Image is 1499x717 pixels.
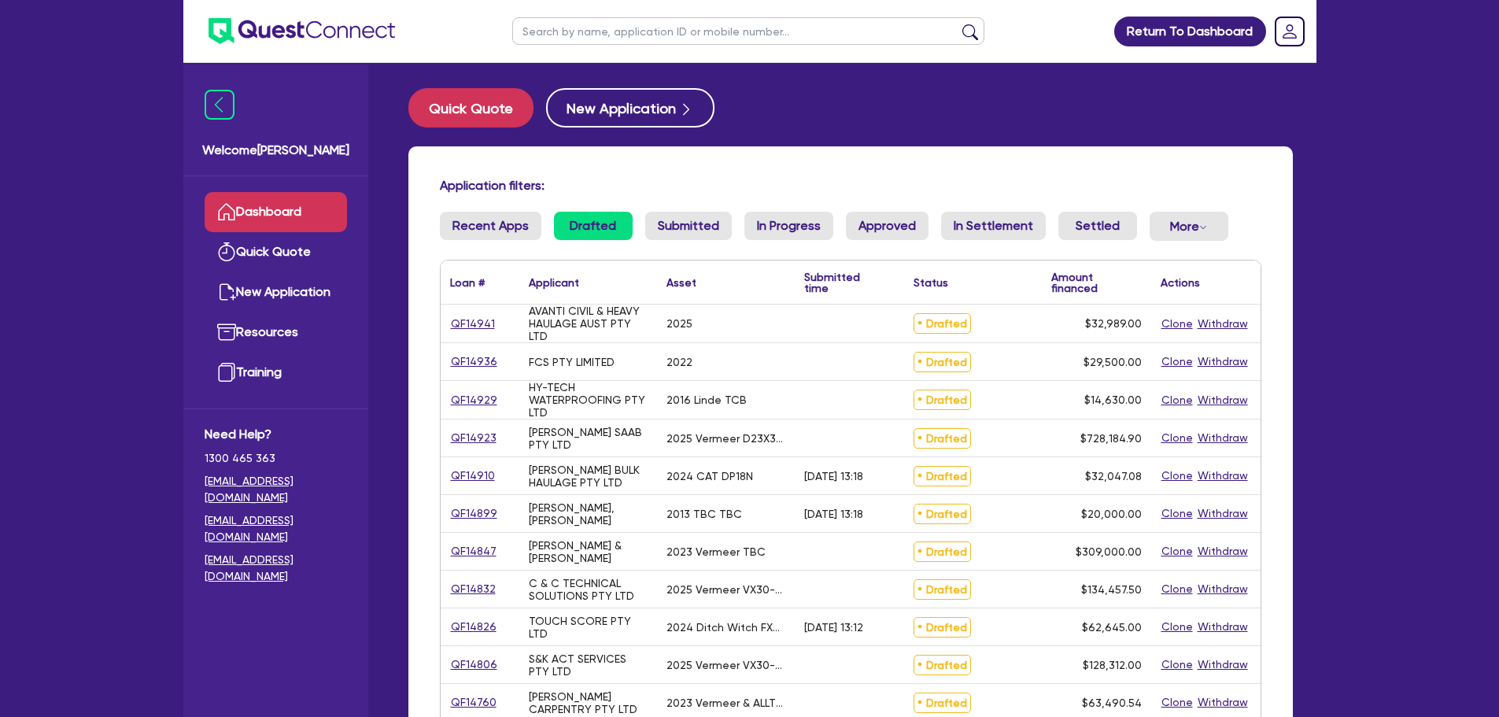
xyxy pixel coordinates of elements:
span: Drafted [914,541,971,562]
a: In Settlement [941,212,1046,240]
a: New Application [546,88,714,128]
button: Clone [1161,353,1194,371]
a: New Application [205,272,347,312]
span: 1300 465 363 [205,450,347,467]
button: Clone [1161,580,1194,598]
a: Quick Quote [408,88,546,128]
button: Quick Quote [408,88,534,128]
span: $128,312.00 [1083,659,1142,671]
span: Welcome [PERSON_NAME] [202,141,349,160]
button: Clone [1161,542,1194,560]
button: Clone [1161,693,1194,711]
div: Loan # [450,277,485,288]
button: Withdraw [1197,656,1249,674]
a: [EMAIL_ADDRESS][DOMAIN_NAME] [205,512,347,545]
div: [PERSON_NAME] CARPENTRY PTY LTD [529,690,648,715]
a: Recent Apps [440,212,541,240]
a: Dropdown toggle [1269,11,1310,52]
span: $728,184.90 [1080,432,1142,445]
a: Return To Dashboard [1114,17,1266,46]
a: In Progress [744,212,833,240]
div: 2013 TBC TBC [666,508,742,520]
div: [DATE] 13:18 [804,508,863,520]
div: [PERSON_NAME], [PERSON_NAME] [529,501,648,527]
a: Drafted [554,212,633,240]
a: QF14847 [450,542,497,560]
span: $62,645.00 [1082,621,1142,634]
div: [DATE] 13:18 [804,470,863,482]
div: C & C TECHNICAL SOLUTIONS PTY LTD [529,577,648,602]
img: resources [217,323,236,342]
div: Applicant [529,277,579,288]
a: QF14936 [450,353,498,371]
div: 2016 Linde TCB [666,394,747,406]
div: 2022 [666,356,692,368]
button: Clone [1161,429,1194,447]
button: Clone [1161,315,1194,333]
a: QF14760 [450,693,497,711]
div: 2023 Vermeer TBC [666,545,766,558]
button: Withdraw [1197,542,1249,560]
span: $29,500.00 [1084,356,1142,368]
div: 2024 CAT DP18N [666,470,753,482]
a: QF14923 [450,429,497,447]
div: Asset [666,277,696,288]
span: $309,000.00 [1076,545,1142,558]
a: Dashboard [205,192,347,232]
button: Clone [1161,656,1194,674]
div: 2024 Ditch Witch FX20 [666,621,785,634]
img: training [217,363,236,382]
a: QF14806 [450,656,498,674]
a: Settled [1058,212,1137,240]
div: [PERSON_NAME] BULK HAULAGE PTY LTD [529,464,648,489]
div: [PERSON_NAME] & [PERSON_NAME] [529,539,648,564]
a: [EMAIL_ADDRESS][DOMAIN_NAME] [205,552,347,585]
div: [DATE] 13:12 [804,621,863,634]
div: 2025 Vermeer D23X30DRS3 [666,432,785,445]
button: Withdraw [1197,429,1249,447]
span: Drafted [914,504,971,524]
button: Withdraw [1197,504,1249,523]
a: Training [205,353,347,393]
span: Drafted [914,352,971,372]
div: S&K ACT SERVICES PTY LTD [529,652,648,678]
a: QF14929 [450,391,498,409]
img: quest-connect-logo-blue [209,18,395,44]
button: Clone [1161,618,1194,636]
div: Actions [1161,277,1200,288]
button: Clone [1161,467,1194,485]
span: $32,989.00 [1085,317,1142,330]
input: Search by name, application ID or mobile number... [512,17,984,45]
div: Amount financed [1051,272,1142,294]
a: QF14826 [450,618,497,636]
div: 2025 [666,317,692,330]
a: QF14910 [450,467,496,485]
span: Drafted [914,617,971,638]
button: Withdraw [1197,580,1249,598]
a: Approved [846,212,929,240]
div: 2025 Vermeer VX30-250 [666,659,785,671]
button: Withdraw [1197,693,1249,711]
span: $134,457.50 [1081,583,1142,596]
span: Drafted [914,655,971,675]
div: 2023 Vermeer & ALLTRADES VSK25-100G [666,697,785,709]
span: Drafted [914,579,971,600]
button: Withdraw [1197,618,1249,636]
button: Withdraw [1197,315,1249,333]
span: Drafted [914,390,971,410]
div: FCS PTY LIMITED [529,356,615,368]
button: Clone [1161,504,1194,523]
div: 2025 Vermeer VX30-250 [666,583,785,596]
div: HY-TECH WATERPROOFING PTY LTD [529,381,648,419]
h4: Application filters: [440,178,1261,193]
button: Dropdown toggle [1150,212,1228,241]
a: QF14832 [450,580,497,598]
div: TOUCH SCORE PTY LTD [529,615,648,640]
span: $14,630.00 [1084,394,1142,406]
a: Quick Quote [205,232,347,272]
span: $20,000.00 [1081,508,1142,520]
div: Submitted time [804,272,881,294]
span: Drafted [914,428,971,449]
button: Withdraw [1197,467,1249,485]
span: $63,490.54 [1082,697,1142,709]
